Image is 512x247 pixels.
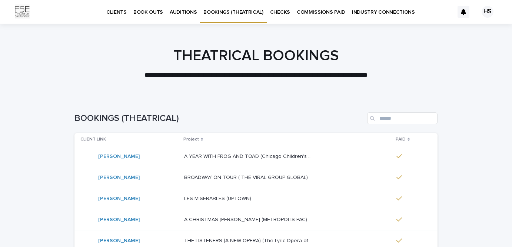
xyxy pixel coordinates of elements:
[98,153,140,160] a: [PERSON_NAME]
[98,175,140,181] a: [PERSON_NAME]
[74,113,364,124] h1: BOOKINGS (THEATRICAL)
[74,209,438,230] tr: [PERSON_NAME] A CHRISTMAS [PERSON_NAME] (METROPOLIS PAC)A CHRISTMAS [PERSON_NAME] (METROPOLIS PAC)
[74,47,438,65] h1: THEATRICAL BOOKINGS
[74,167,438,188] tr: [PERSON_NAME] BROADWAY ON TOUR ( THE VIRAL GROUP GLOBAL)BROADWAY ON TOUR ( THE VIRAL GROUP GLOBAL)
[98,238,140,244] a: [PERSON_NAME]
[183,135,199,143] p: Project
[184,173,309,181] p: BROADWAY ON TOUR ( THE VIRAL GROUP GLOBAL)
[184,194,253,202] p: LES MISERABLES (UPTOWN)
[15,4,30,19] img: Km9EesSdRbS9ajqhBzyo
[98,217,140,223] a: [PERSON_NAME]
[482,6,493,18] div: HS
[184,236,315,244] p: THE LISTENERS (A NEW OPERA) (The Lyric Opera of Chicago)
[184,215,309,223] p: A CHRISTMAS [PERSON_NAME] (METROPOLIS PAC)
[80,135,106,143] p: CLIENT LINK
[396,135,406,143] p: PAID
[367,112,438,124] input: Search
[74,188,438,209] tr: [PERSON_NAME] LES MISERABLES (UPTOWN)LES MISERABLES (UPTOWN)
[98,196,140,202] a: [PERSON_NAME]
[184,152,315,160] p: A YEAR WITH FROG AND TOAD (Chicago Children's Theatre)
[74,146,438,167] tr: [PERSON_NAME] A YEAR WITH FROG AND TOAD (Chicago Children's Theatre)A YEAR WITH FROG AND TOAD (Ch...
